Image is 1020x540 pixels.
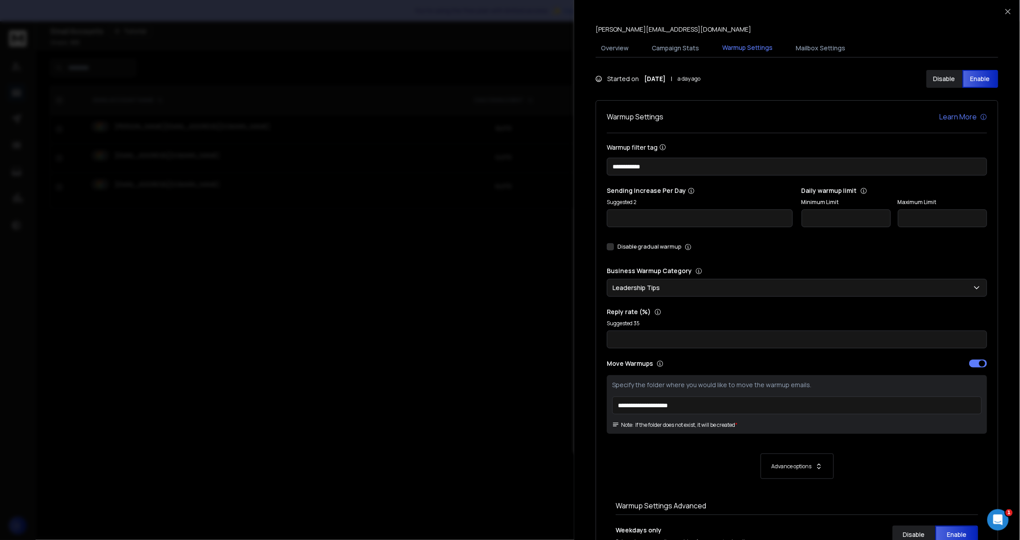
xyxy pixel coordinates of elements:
[647,38,705,58] button: Campaign Stats
[607,199,793,206] p: Suggested 2
[618,243,682,250] label: Disable gradual warmup
[607,359,795,368] p: Move Warmups
[987,509,1009,531] iframe: Intercom live chat
[940,111,987,122] a: Learn More
[802,186,988,195] p: Daily warmup limit
[671,74,673,83] span: |
[772,463,812,470] p: Advance options
[1006,509,1013,516] span: 1
[802,199,891,206] label: Minimum Limit
[927,70,963,88] button: Disable
[596,25,752,34] p: [PERSON_NAME][EMAIL_ADDRESS][DOMAIN_NAME]
[607,307,987,316] p: Reply rate (%)
[616,500,979,511] h1: Warmup Settings Advanced
[596,38,634,58] button: Overview
[613,421,634,429] span: Note:
[607,111,664,122] h1: Warmup Settings
[616,454,979,479] button: Advance options
[898,199,987,206] label: Maximum Limit
[963,70,999,88] button: Enable
[645,74,666,83] strong: [DATE]
[927,70,999,88] button: DisableEnable
[607,144,987,151] label: Warmup filter tag
[678,75,701,82] span: a day ago
[616,526,789,535] p: Weekdays only
[613,380,982,389] p: Specify the folder where you would like to move the warmup emails.
[613,283,664,292] p: Leadership Tips
[791,38,851,58] button: Mailbox Settings
[607,320,987,327] p: Suggested 35
[717,38,778,58] button: Warmup Settings
[636,421,736,429] p: If the folder does not exist, it will be created
[607,186,793,195] p: Sending Increase Per Day
[596,74,701,83] div: Started on
[607,266,987,275] p: Business Warmup Category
